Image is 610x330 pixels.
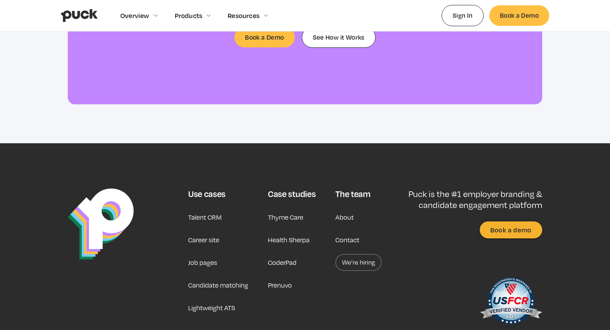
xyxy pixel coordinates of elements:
[389,189,542,210] p: Puck is the #1 employer branding & candidate engagement platform
[489,5,549,25] a: Book a Demo
[335,209,354,226] a: About
[335,254,382,271] a: We’re hiring
[188,277,248,294] a: Candidate matching
[442,5,484,26] a: Sign In
[175,12,203,19] div: Products
[302,27,376,48] a: See How it Works
[68,189,134,260] img: Puck Logo
[480,221,542,238] a: Book a demo
[335,189,370,199] div: The team
[188,231,219,248] a: Career site
[335,231,359,248] a: Contact
[188,299,235,316] a: Lightweight ATS
[268,189,316,199] div: Case studies
[188,209,222,226] a: Talent CRM
[228,12,259,19] div: Resources
[120,12,149,19] div: Overview
[268,254,297,271] a: CoderPad
[268,209,303,226] a: Thyme Care
[188,254,217,271] a: Job pages
[268,231,310,248] a: Health Sherpa
[188,189,226,199] div: Use cases
[268,277,292,294] a: Prenuvo
[234,27,294,47] a: Book a Demo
